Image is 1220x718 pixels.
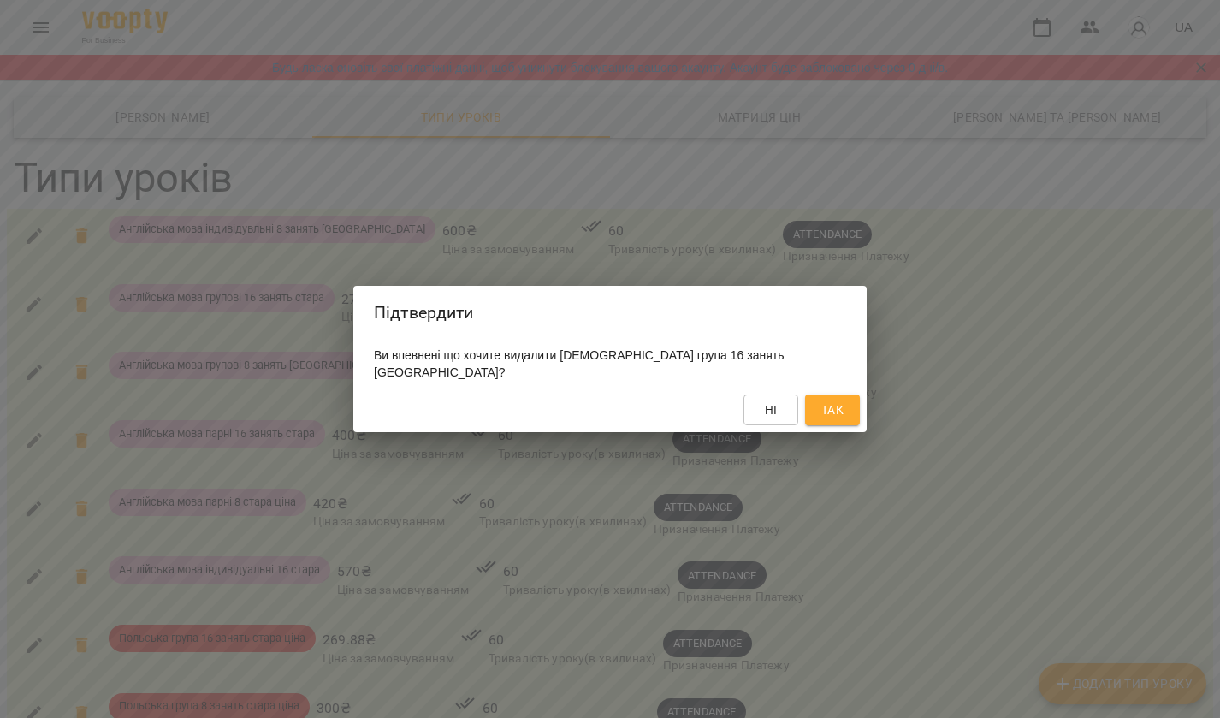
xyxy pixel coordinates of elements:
[743,395,798,425] button: Ні
[374,300,846,326] h2: Підтвердити
[765,400,778,420] span: Ні
[805,395,860,425] button: Так
[821,400,844,420] span: Так
[353,340,867,388] div: Ви впевнені що хочите видалити [DEMOGRAPHIC_DATA] група 16 занять [GEOGRAPHIC_DATA]?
